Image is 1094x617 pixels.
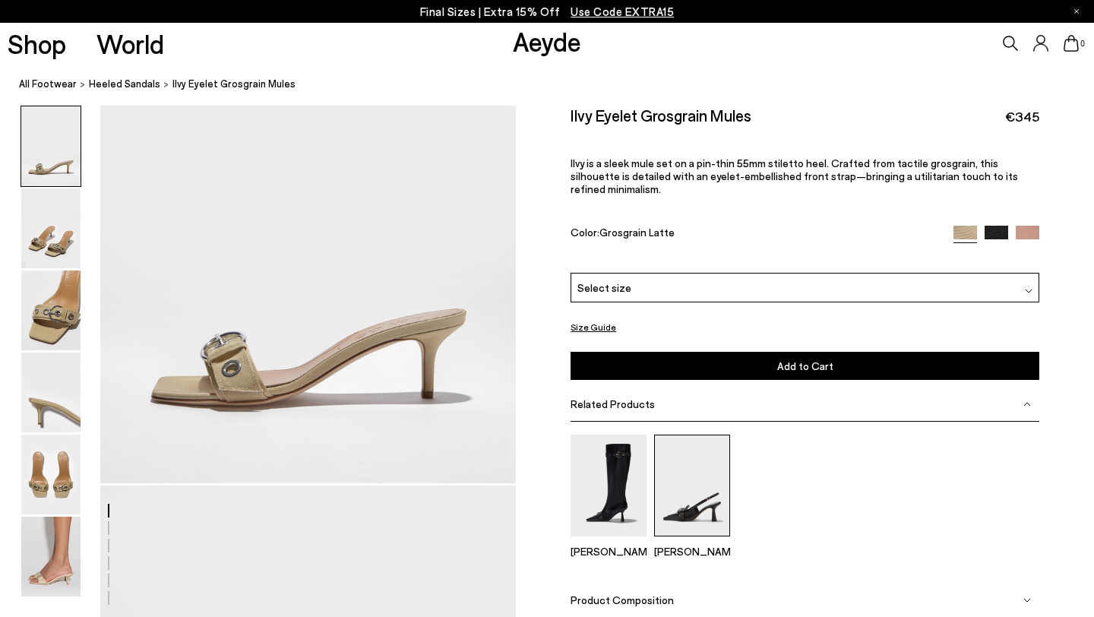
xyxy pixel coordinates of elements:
[1023,400,1031,408] img: svg%3E
[21,435,81,514] img: Ilvy Eyelet Grosgrain Mules - Image 5
[21,271,81,350] img: Ilvy Eyelet Grosgrain Mules - Image 3
[571,593,674,606] span: Product Composition
[172,76,296,92] span: Ilvy Eyelet Grosgrain Mules
[1025,287,1032,295] img: svg%3E
[654,526,730,558] a: Tara Eyelet Pumps [PERSON_NAME]
[21,517,81,596] img: Ilvy Eyelet Grosgrain Mules - Image 6
[89,78,160,90] span: Heeled Sandals
[96,30,164,57] a: World
[19,76,77,92] a: All Footwear
[571,157,1018,195] span: Ilvy is a sleek mule set on a pin-thin 55mm stiletto heel. Crafted from tactile grosgrain, this s...
[21,106,81,186] img: Ilvy Eyelet Grosgrain Mules - Image 1
[1023,596,1031,604] img: svg%3E
[571,352,1039,380] button: Add to Cart
[654,435,730,536] img: Tara Eyelet Pumps
[19,64,1094,106] nav: breadcrumb
[571,397,655,410] span: Related Products
[1005,107,1039,126] span: €345
[571,225,938,242] div: Color:
[1064,35,1079,52] a: 0
[8,30,66,57] a: Shop
[571,106,751,125] h2: Ilvy Eyelet Grosgrain Mules
[577,280,631,296] span: Select size
[420,2,675,21] p: Final Sizes | Extra 15% Off
[89,76,160,92] a: Heeled Sandals
[571,318,616,337] button: Size Guide
[571,526,647,558] a: Vivian Eyelet High Boots [PERSON_NAME]
[777,359,833,372] span: Add to Cart
[571,5,674,18] span: Navigate to /collections/ss25-final-sizes
[571,435,647,536] img: Vivian Eyelet High Boots
[21,188,81,268] img: Ilvy Eyelet Grosgrain Mules - Image 2
[513,25,581,57] a: Aeyde
[571,545,647,558] p: [PERSON_NAME]
[654,545,730,558] p: [PERSON_NAME]
[599,225,675,238] span: Grosgrain Latte
[21,353,81,432] img: Ilvy Eyelet Grosgrain Mules - Image 4
[1079,40,1086,48] span: 0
